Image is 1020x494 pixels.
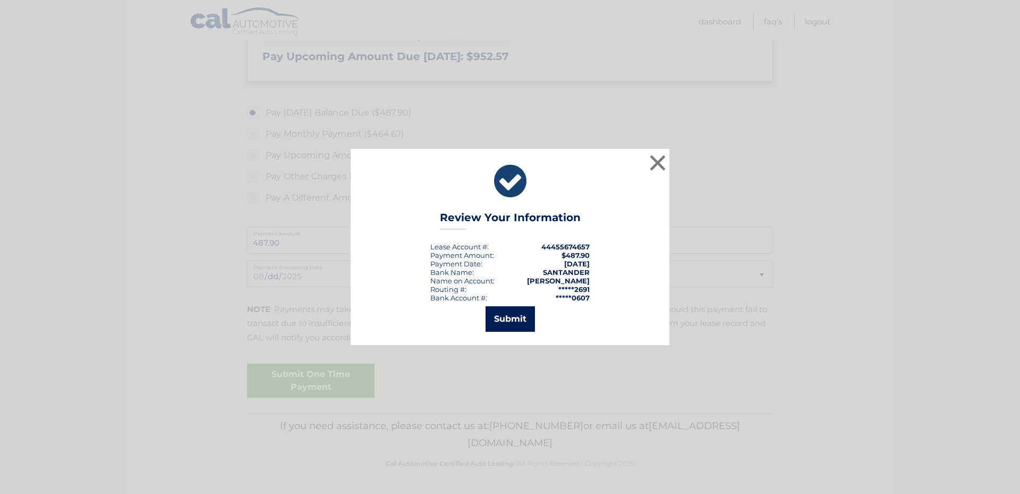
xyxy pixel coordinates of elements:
div: Name on Account: [430,277,495,285]
div: Bank Name: [430,268,474,277]
button: Submit [486,306,535,332]
div: Routing #: [430,285,466,294]
button: × [647,152,668,173]
span: $487.90 [562,251,590,259]
strong: 44455674657 [541,242,590,251]
div: : [430,259,482,268]
div: Payment Amount: [430,251,494,259]
div: Lease Account #: [430,242,489,251]
span: Payment Date [430,259,481,268]
strong: [PERSON_NAME] [527,277,590,285]
span: [DATE] [564,259,590,268]
div: Bank Account #: [430,294,487,302]
strong: SANTANDER [543,268,590,277]
h3: Review Your Information [440,211,581,230]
